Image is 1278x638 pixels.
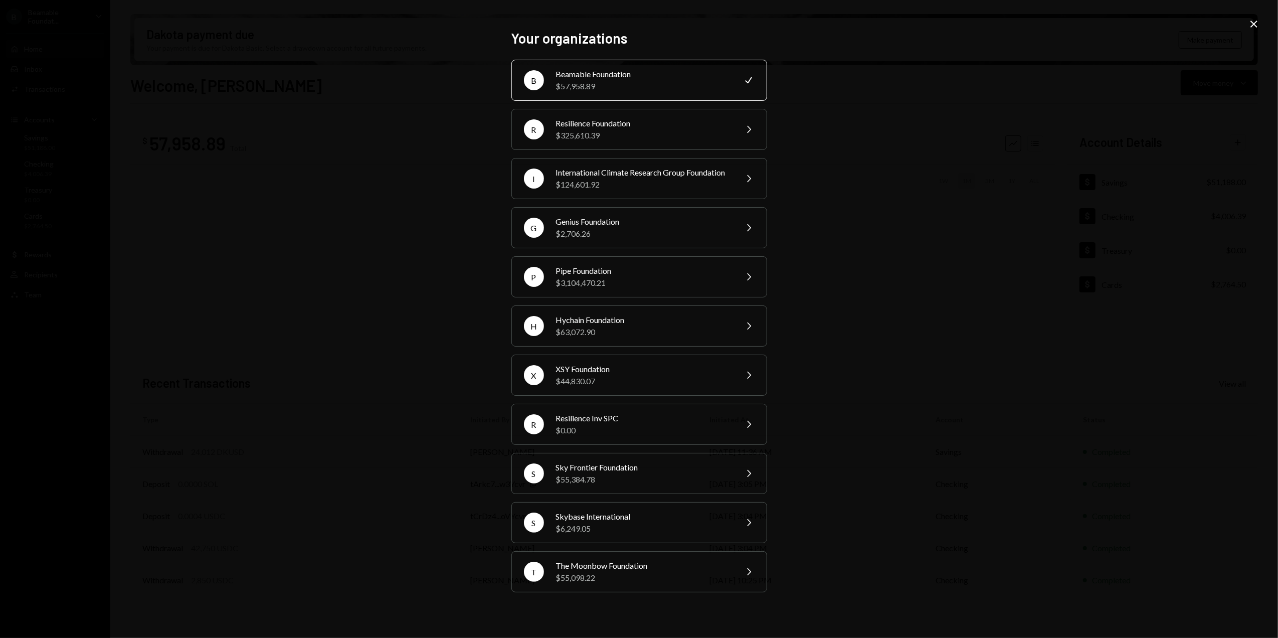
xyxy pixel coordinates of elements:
[556,511,731,523] div: Skybase International
[556,277,731,289] div: $3,104,470.21
[524,267,544,287] div: P
[524,218,544,238] div: G
[556,314,731,326] div: Hychain Foundation
[556,68,731,80] div: Beamable Foundation
[511,305,767,347] button: HHychain Foundation$63,072.90
[511,60,767,101] button: BBeamable Foundation$57,958.89
[524,463,544,484] div: S
[524,365,544,385] div: X
[511,551,767,592] button: TThe Moonbow Foundation$55,098.22
[524,513,544,533] div: S
[556,572,731,584] div: $55,098.22
[511,355,767,396] button: XXSY Foundation$44,830.07
[524,316,544,336] div: H
[511,502,767,543] button: SSkybase International$6,249.05
[556,473,731,486] div: $55,384.78
[556,216,731,228] div: Genius Foundation
[556,228,731,240] div: $2,706.26
[511,453,767,494] button: SSky Frontier Foundation$55,384.78
[556,80,731,92] div: $57,958.89
[511,158,767,199] button: IInternational Climate Research Group Foundation$124,601.92
[556,363,731,375] div: XSY Foundation
[556,167,731,179] div: International Climate Research Group Foundation
[556,117,731,129] div: Resilience Foundation
[556,129,731,141] div: $325,610.39
[556,523,731,535] div: $6,249.05
[524,562,544,582] div: T
[556,265,731,277] div: Pipe Foundation
[556,375,731,387] div: $44,830.07
[524,169,544,189] div: I
[511,29,767,48] h2: Your organizations
[556,326,731,338] div: $63,072.90
[511,207,767,248] button: GGenius Foundation$2,706.26
[556,179,731,191] div: $124,601.92
[511,256,767,297] button: PPipe Foundation$3,104,470.21
[556,424,731,436] div: $0.00
[511,404,767,445] button: RResilience Inv SPC$0.00
[556,412,731,424] div: Resilience Inv SPC
[524,70,544,90] div: B
[511,109,767,150] button: RResilience Foundation$325,610.39
[556,560,731,572] div: The Moonbow Foundation
[524,119,544,139] div: R
[556,461,731,473] div: Sky Frontier Foundation
[524,414,544,434] div: R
